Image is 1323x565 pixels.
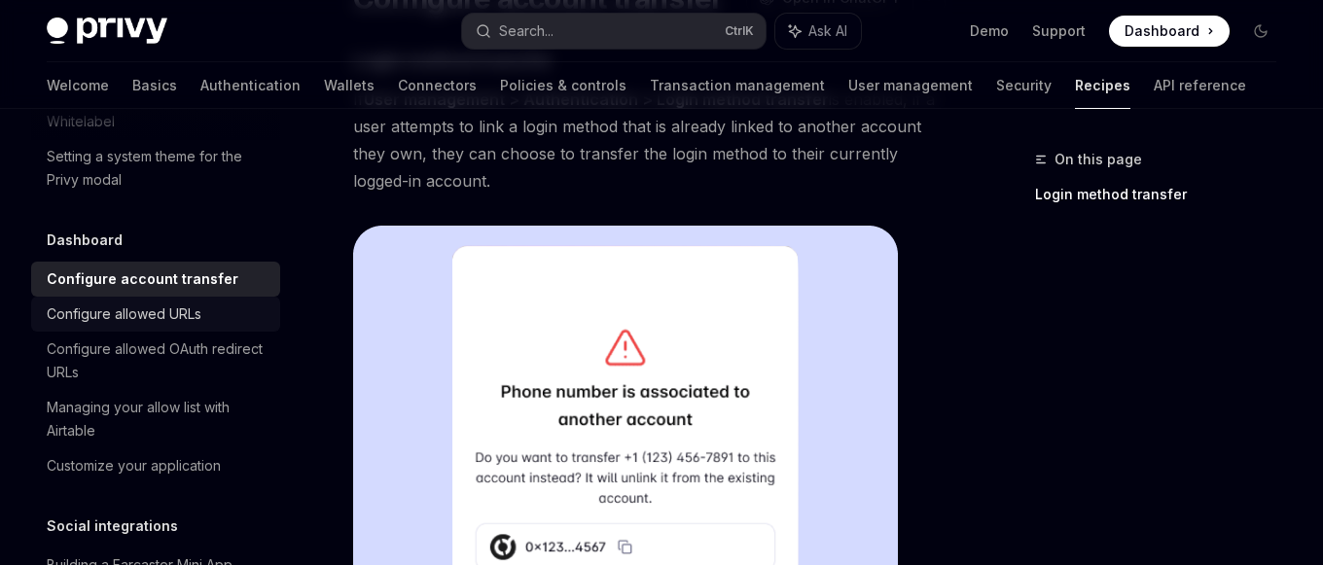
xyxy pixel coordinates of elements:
h5: Dashboard [47,229,123,252]
div: Managing your allow list with Airtable [47,396,268,442]
a: Recipes [1075,62,1130,109]
a: Welcome [47,62,109,109]
a: Support [1032,21,1086,41]
a: Setting a system theme for the Privy modal [31,139,280,197]
a: Connectors [398,62,477,109]
button: Search...CtrlK [462,14,767,49]
div: Customize your application [47,454,221,477]
a: Security [996,62,1052,109]
a: Customize your application [31,448,280,483]
div: Setting a system theme for the Privy modal [47,145,268,192]
h5: Social integrations [47,514,178,538]
div: Search... [499,19,554,43]
a: Dashboard [1109,16,1230,47]
a: API reference [1154,62,1246,109]
a: Policies & controls [500,62,626,109]
a: Managing your allow list with Airtable [31,390,280,448]
a: Transaction management [650,62,825,109]
button: Toggle dark mode [1245,16,1276,47]
span: On this page [1055,148,1142,171]
a: Wallets [324,62,375,109]
span: Dashboard [1125,21,1199,41]
div: Configure allowed OAuth redirect URLs [47,337,268,384]
a: Login method transfer [1035,179,1292,210]
a: Authentication [200,62,301,109]
span: Ctrl K [725,23,754,39]
a: Configure allowed OAuth redirect URLs [31,332,280,390]
div: Configure account transfer [47,267,238,291]
a: Configure account transfer [31,262,280,297]
a: Basics [132,62,177,109]
a: Demo [970,21,1009,41]
div: Configure allowed URLs [47,302,201,326]
a: User management [848,62,973,109]
span: Ask AI [808,21,847,41]
button: Ask AI [775,14,861,49]
img: dark logo [47,18,167,45]
a: Configure allowed URLs [31,297,280,332]
span: If is enabled, if a user attempts to link a login method that is already linked to another accoun... [353,86,946,194]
